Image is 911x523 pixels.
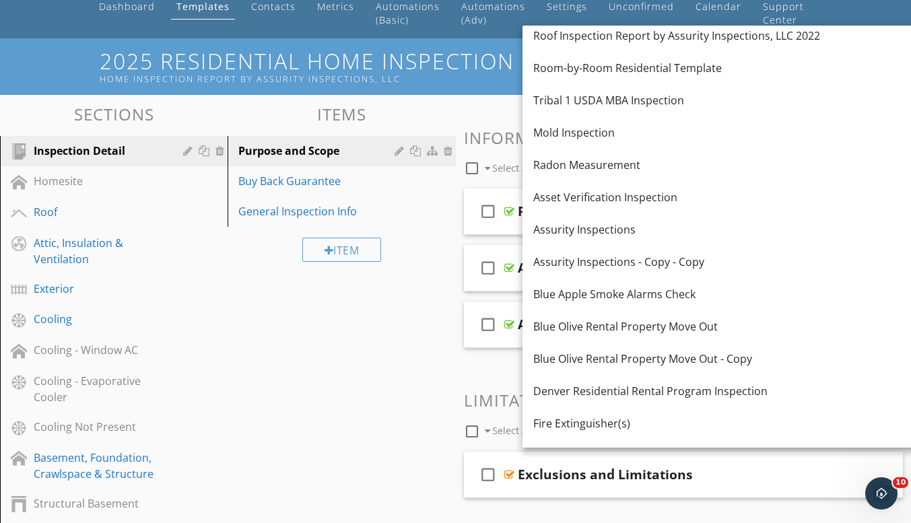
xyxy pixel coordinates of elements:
h3: Items [228,105,455,123]
i: check_box_outline_blank [477,195,499,228]
div: Cooling [34,311,164,327]
div: Homesite [34,173,164,189]
div: Home Inspection Report by Assurity Inspections, LLC [100,73,609,84]
div: Cooling - Evaporative Cooler [34,373,164,405]
div: Attic, Insulation & Ventilation [34,235,164,267]
div: Item [302,238,382,262]
h3: Comments [464,105,904,123]
div: Exterior [34,281,164,297]
h3: Limitations [464,391,904,409]
i: check_box_outline_blank [477,252,499,284]
iframe: Intercom live chat [865,477,898,510]
span: 10 [893,477,908,488]
h3: Informational [464,129,904,147]
div: Cooling Not Present [34,419,164,435]
div: Purpose and Scope [518,203,640,219]
div: Agreement, Terms and Conditions [518,260,738,276]
div: Basement, Foundation, Crawlspace & Structure [34,450,164,482]
div: Structural Basement [34,495,164,512]
div: Roof [34,204,164,220]
div: A Word About Contractors and 20-20 Hindsight [518,316,820,333]
h1: 2025 Residential Home Inspection Report by Assurity Inspections, LLC [100,49,811,83]
span: Select All [492,162,533,174]
div: Inspection Detail [34,143,164,159]
div: Buy Back Guarantee [238,173,398,189]
div: Purpose and Scope [238,143,398,159]
i: check_box_outline_blank [477,458,499,491]
i: check_box_outline_blank [477,308,499,341]
div: General Inspection Info [238,203,398,219]
span: Select All [492,424,533,437]
div: Cooling - Window AC [34,342,164,358]
div: Exclusions and Limitations [518,466,693,483]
